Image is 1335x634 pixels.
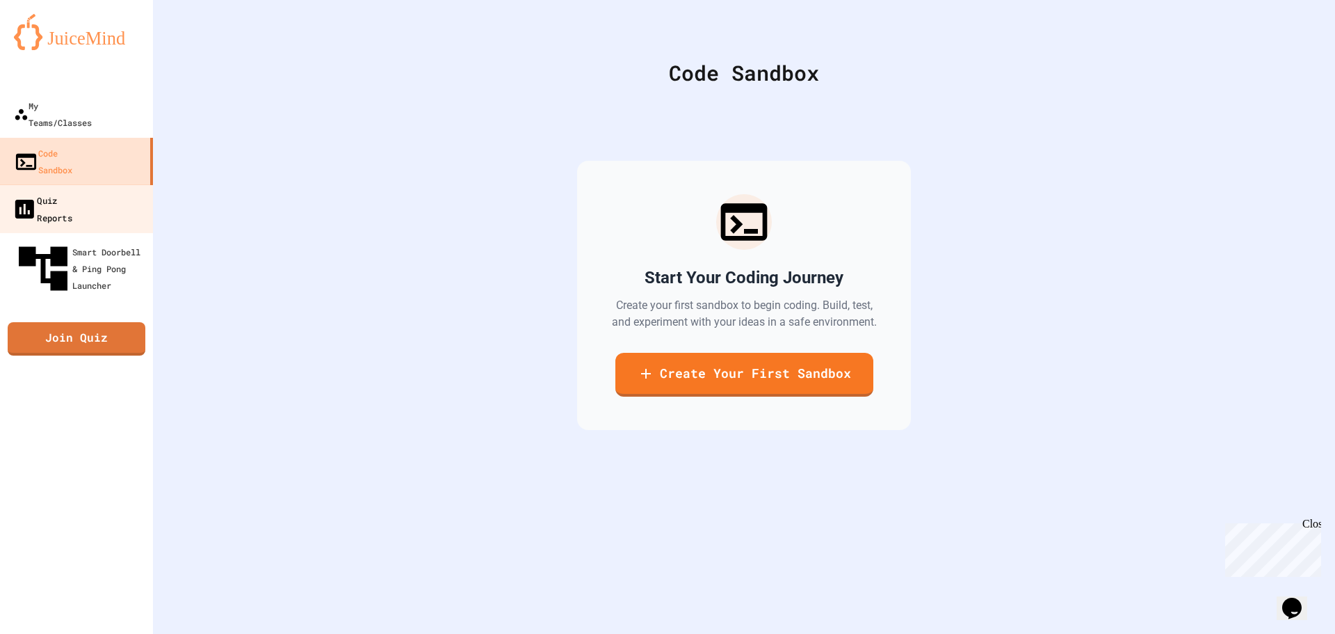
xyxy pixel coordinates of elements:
a: Create Your First Sandbox [615,353,873,397]
p: Create your first sandbox to begin coding. Build, test, and experiment with your ideas in a safe ... [610,297,877,331]
div: Chat with us now!Close [6,6,96,88]
div: Code Sandbox [14,145,72,178]
iframe: chat widget [1277,578,1321,620]
div: Smart Doorbell & Ping Pong Launcher [14,239,147,298]
img: logo-orange.svg [14,14,139,50]
iframe: chat widget [1220,518,1321,577]
h2: Start Your Coding Journey [645,267,843,289]
div: Code Sandbox [188,57,1300,88]
div: Quiz Reports [12,191,72,225]
a: Join Quiz [8,322,145,356]
div: My Teams/Classes [14,97,92,131]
